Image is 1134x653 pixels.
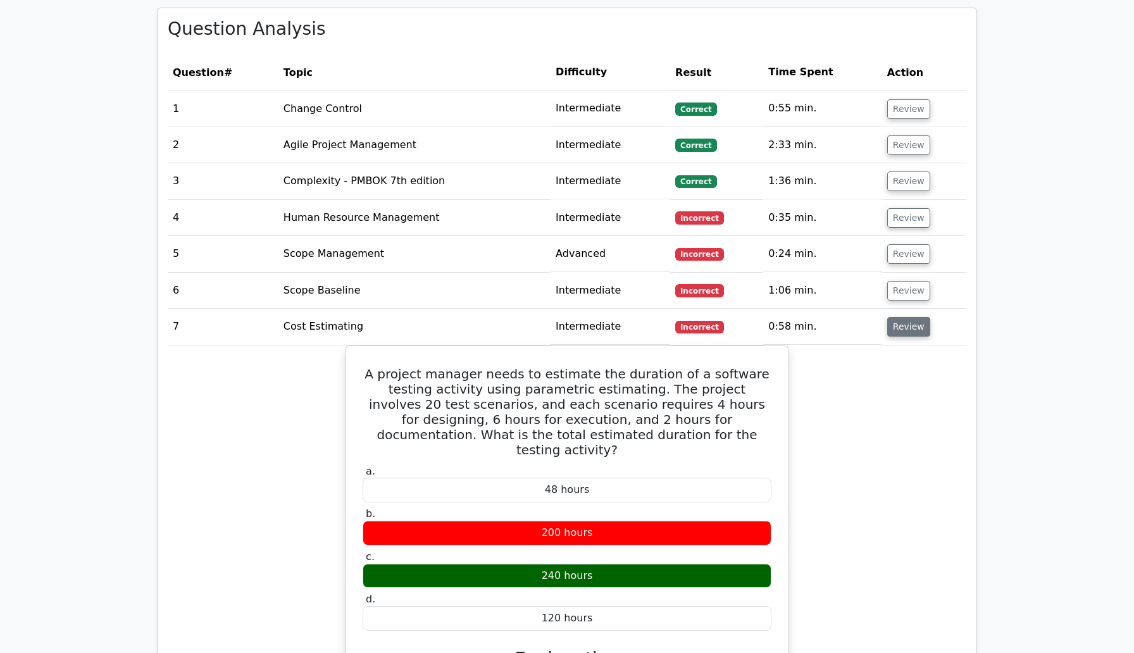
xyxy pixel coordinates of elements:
div: 200 hours [363,521,771,545]
th: Result [670,54,763,90]
h5: A project manager needs to estimate the duration of a software testing activity using parametric ... [361,366,773,457]
td: Intermediate [551,200,670,236]
span: Correct [675,103,716,115]
td: 7 [168,309,278,345]
td: 2 [168,127,278,163]
td: Advanced [551,236,670,272]
td: Complexity - PMBOK 7th edition [278,163,551,199]
td: Cost Estimating [278,309,551,345]
td: Scope Management [278,236,551,272]
span: Incorrect [675,211,724,224]
td: 2:33 min. [763,127,882,163]
td: Intermediate [551,309,670,345]
th: Time Spent [763,54,882,90]
div: 120 hours [363,606,771,631]
td: 6 [168,273,278,309]
button: Review [887,99,930,119]
td: 1 [168,90,278,127]
td: Agile Project Management [278,127,551,163]
td: 1:36 min. [763,163,882,199]
td: 0:58 min. [763,309,882,345]
h3: Question Analysis [168,18,966,40]
td: Intermediate [551,273,670,309]
td: 0:35 min. [763,200,882,236]
div: 48 hours [363,478,771,502]
button: Review [887,281,930,301]
td: 3 [168,163,278,199]
td: Intermediate [551,127,670,163]
th: Action [882,54,966,90]
span: Correct [675,175,716,188]
button: Review [887,135,930,155]
span: d. [366,593,375,605]
td: 5 [168,236,278,272]
th: Difficulty [551,54,670,90]
span: Incorrect [675,248,724,261]
span: Incorrect [675,284,724,297]
div: 240 hours [363,564,771,588]
td: 4 [168,200,278,236]
span: c. [366,550,375,563]
button: Review [887,171,930,191]
td: 0:55 min. [763,90,882,127]
button: Review [887,208,930,228]
td: Scope Baseline [278,273,551,309]
td: 1:06 min. [763,273,882,309]
span: Question [173,66,224,78]
span: Incorrect [675,321,724,333]
th: # [168,54,278,90]
span: a. [366,465,375,477]
td: Intermediate [551,163,670,199]
td: Change Control [278,90,551,127]
td: Human Resource Management [278,200,551,236]
td: 0:24 min. [763,236,882,272]
button: Review [887,317,930,337]
span: b. [366,507,375,519]
button: Review [887,244,930,264]
td: Intermediate [551,90,670,127]
th: Topic [278,54,551,90]
span: Correct [675,139,716,151]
